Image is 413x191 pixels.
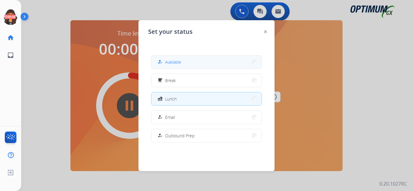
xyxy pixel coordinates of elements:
[379,180,407,187] p: 0.20.1027RC
[264,30,267,33] img: close-button
[151,129,262,142] button: Outbound Prep
[165,77,176,84] span: Break
[148,27,193,36] span: Set your status
[158,59,163,65] mat-icon: how_to_reg
[158,96,163,101] mat-icon: fastfood
[151,92,262,105] button: Lunch
[165,96,177,102] span: Lunch
[158,133,163,138] mat-icon: how_to_reg
[151,56,262,68] button: Available
[7,34,14,41] mat-icon: home
[165,114,175,120] span: Email
[158,78,163,83] mat-icon: free_breakfast
[165,132,194,139] span: Outbound Prep
[165,59,181,65] span: Available
[151,74,262,87] button: Break
[158,115,163,120] mat-icon: how_to_reg
[7,52,14,59] mat-icon: inbox
[151,111,262,124] button: Email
